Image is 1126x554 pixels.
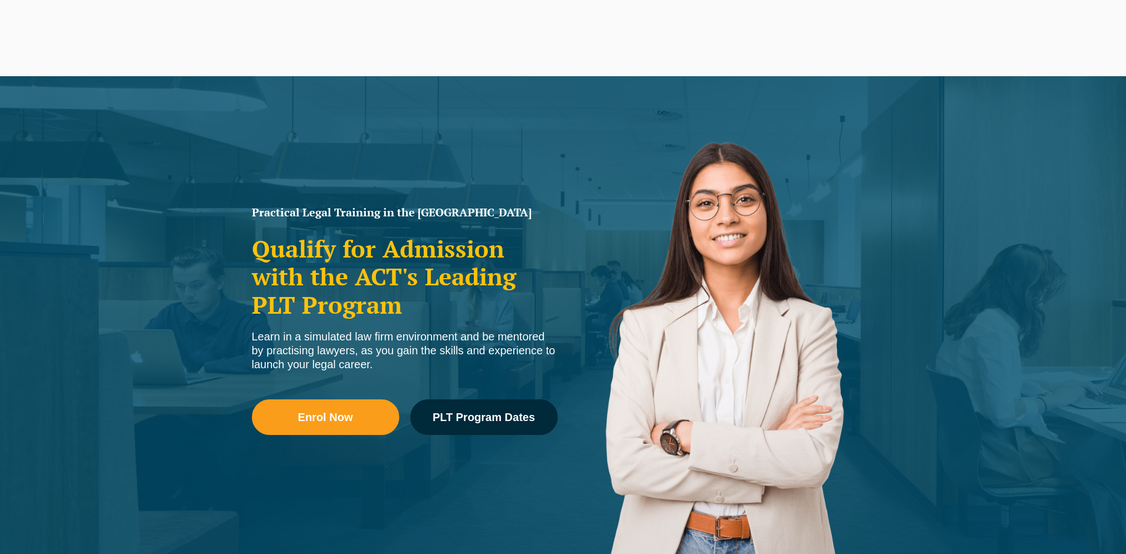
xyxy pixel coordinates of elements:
[252,330,558,372] div: Learn in a simulated law firm environment and be mentored by practising lawyers, as you gain the ...
[410,399,558,435] a: PLT Program Dates
[252,207,558,218] h1: Practical Legal Training in the [GEOGRAPHIC_DATA]
[298,412,353,423] span: Enrol Now
[433,412,535,423] span: PLT Program Dates
[252,399,399,435] a: Enrol Now
[252,235,558,319] h2: Qualify for Admission with the ACT's Leading PLT Program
